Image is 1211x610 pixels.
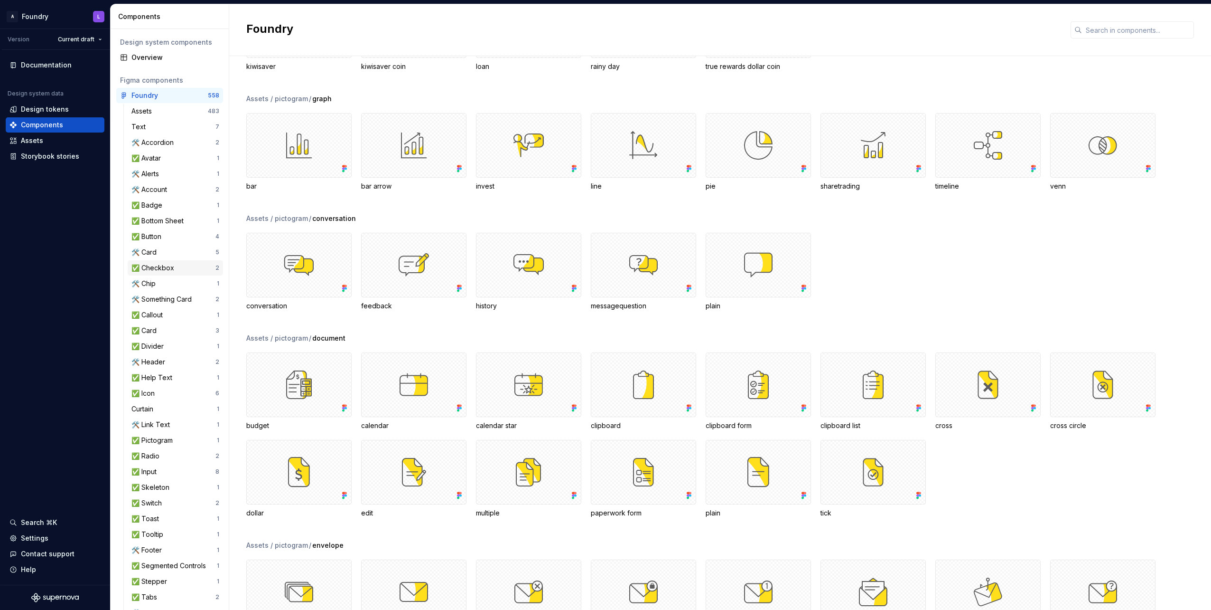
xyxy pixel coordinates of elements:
[128,135,223,150] a: 🛠️ Accordion2
[309,334,311,343] span: /
[246,233,352,311] div: conversation
[246,334,308,343] div: Assets / pictogram
[6,117,104,133] a: Components
[935,353,1041,430] div: cross
[591,62,696,71] div: rainy day
[128,213,223,229] a: ✅ Bottom Sheet1
[820,508,926,518] div: tick
[361,440,466,518] div: edit
[217,484,219,491] div: 1
[706,301,811,311] div: plain
[312,334,345,343] span: document
[217,154,219,162] div: 1
[21,136,43,145] div: Assets
[21,534,48,543] div: Settings
[131,451,163,461] div: ✅ Radio
[476,440,581,518] div: multiple
[312,541,344,550] span: envelope
[246,301,352,311] div: conversation
[131,138,177,147] div: 🛠️ Accordion
[131,420,174,429] div: 🛠️ Link Text
[21,60,72,70] div: Documentation
[131,263,178,273] div: ✅ Checkbox
[1050,113,1155,191] div: venn
[215,358,219,366] div: 2
[361,508,466,518] div: edit
[1050,421,1155,430] div: cross circle
[128,511,223,526] a: ✅ Toast1
[128,543,223,558] a: 🛠️ Footer1
[1082,21,1194,38] input: Search in components...
[935,181,1041,191] div: timeline
[128,292,223,307] a: 🛠️ Something Card2
[128,354,223,370] a: 🛠️ Header2
[128,229,223,244] a: ✅ Button4
[128,339,223,354] a: ✅ Divider1
[21,518,57,527] div: Search ⌘K
[128,433,223,448] a: ✅ Pictogram1
[1050,181,1155,191] div: venn
[131,592,161,602] div: ✅ Tabs
[6,562,104,577] button: Help
[215,264,219,272] div: 2
[476,62,581,71] div: loan
[21,565,36,574] div: Help
[246,214,308,223] div: Assets / pictogram
[217,421,219,429] div: 1
[116,88,223,103] a: Foundry558
[22,12,48,21] div: Foundry
[476,421,581,430] div: calendar star
[128,496,223,511] a: ✅ Switch2
[6,102,104,117] a: Design tokens
[128,401,223,417] a: Curtain1
[246,353,352,430] div: budget
[1050,353,1155,430] div: cross circle
[309,214,311,223] span: /
[131,216,187,226] div: ✅ Bottom Sheet
[128,307,223,323] a: ✅ Callout1
[706,440,811,518] div: plain
[128,151,223,166] a: ✅ Avatar1
[128,370,223,385] a: ✅ Help Text1
[131,106,156,116] div: Assets
[215,186,219,193] div: 2
[128,323,223,338] a: ✅ Card3
[706,62,811,71] div: true rewards dollar coin
[476,301,581,311] div: history
[128,182,223,197] a: 🛠️ Account2
[128,260,223,276] a: ✅ Checkbox2
[476,508,581,518] div: multiple
[312,94,332,104] span: graph
[8,90,64,97] div: Design system data
[131,342,168,351] div: ✅ Divider
[591,421,696,430] div: clipboard
[215,468,219,476] div: 8
[217,201,219,209] div: 1
[128,198,223,213] a: ✅ Badge1
[128,119,223,134] a: Text7
[246,440,352,518] div: dollar
[131,530,167,539] div: ✅ Tooltip
[131,483,173,492] div: ✅ Skeleton
[591,508,696,518] div: paperwork form
[217,437,219,444] div: 1
[131,389,158,398] div: ✅ Icon
[476,113,581,191] div: invest
[128,464,223,479] a: ✅ Input8
[21,120,63,130] div: Components
[217,515,219,523] div: 1
[131,248,160,257] div: 🛠️ Card
[131,467,160,477] div: ✅ Input
[215,233,219,240] div: 4
[128,386,223,401] a: ✅ Icon6
[476,233,581,311] div: history
[361,62,466,71] div: kiwisaver coin
[31,593,79,602] svg: Supernova Logo
[246,94,308,104] div: Assets / pictogram
[246,21,1059,37] h2: Foundry
[246,541,308,550] div: Assets / pictogram
[361,353,466,430] div: calendar
[215,499,219,507] div: 2
[128,480,223,495] a: ✅ Skeleton1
